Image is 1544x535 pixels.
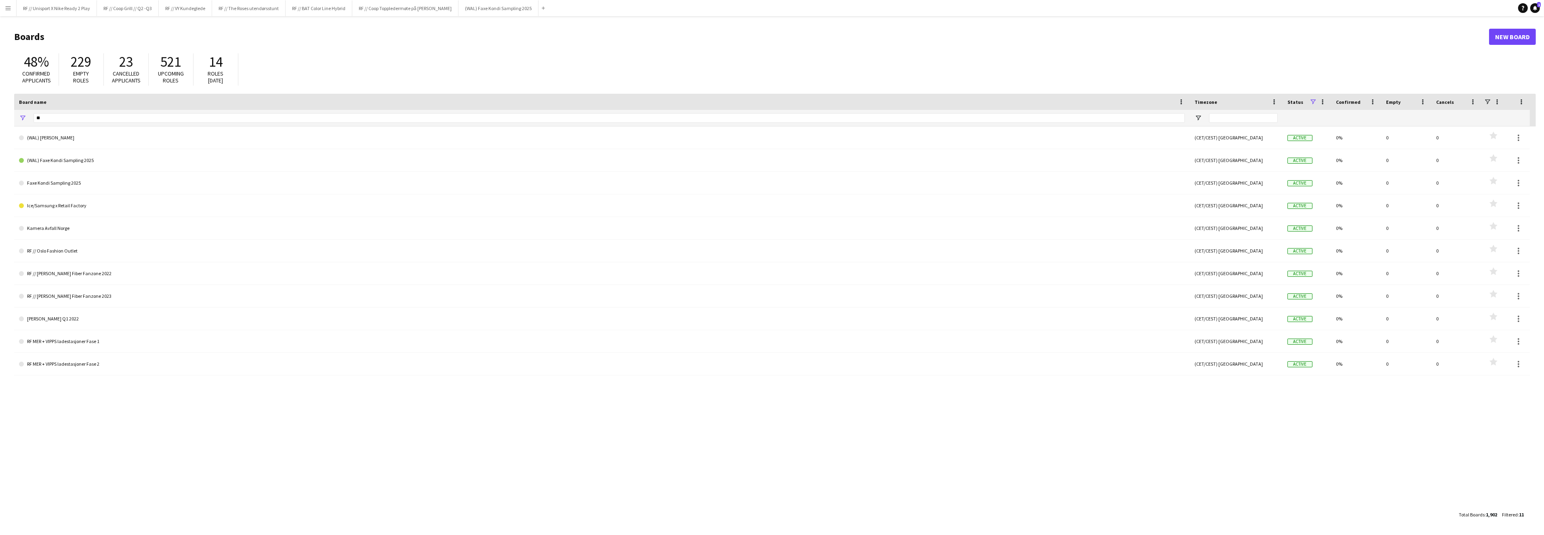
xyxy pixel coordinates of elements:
button: RF // BAT Color Line Hybrid [286,0,352,16]
span: 1 [1537,2,1541,7]
input: Timezone Filter Input [1209,113,1278,123]
div: 0 [1431,149,1481,171]
button: Open Filter Menu [1195,114,1202,122]
span: Active [1287,248,1313,254]
div: (CET/CEST) [GEOGRAPHIC_DATA] [1190,240,1283,262]
a: New Board [1489,29,1536,45]
input: Board name Filter Input [34,113,1185,123]
span: Confirmed [1336,99,1361,105]
div: (CET/CEST) [GEOGRAPHIC_DATA] [1190,262,1283,284]
button: Open Filter Menu [19,114,26,122]
span: Empty roles [74,70,89,84]
div: 0% [1331,172,1381,194]
a: 1 [1530,3,1540,13]
span: Timezone [1195,99,1217,105]
span: Active [1287,158,1313,164]
div: 0% [1331,285,1381,307]
div: 0% [1331,126,1381,149]
div: 0 [1381,330,1431,352]
div: 0 [1431,240,1481,262]
div: (CET/CEST) [GEOGRAPHIC_DATA] [1190,149,1283,171]
div: (CET/CEST) [GEOGRAPHIC_DATA] [1190,353,1283,375]
div: 0 [1381,149,1431,171]
span: Filtered [1502,512,1518,518]
div: (CET/CEST) [GEOGRAPHIC_DATA] [1190,126,1283,149]
span: 48% [24,53,49,71]
div: 0% [1331,353,1381,375]
span: 23 [119,53,133,71]
span: 1,902 [1486,512,1497,518]
button: (WAL) Faxe Kondi Sampling 2025 [459,0,539,16]
span: Active [1287,203,1313,209]
button: RF // The Roses utendørsstunt [212,0,286,16]
span: Active [1287,225,1313,232]
div: (CET/CEST) [GEOGRAPHIC_DATA] [1190,308,1283,330]
div: : [1502,507,1524,522]
span: Cancelled applicants [112,70,141,84]
div: 0% [1331,330,1381,352]
a: Ice/Samsung x Retail Factory [19,194,1185,217]
div: (CET/CEST) [GEOGRAPHIC_DATA] [1190,285,1283,307]
span: Roles [DATE] [208,70,224,84]
span: Empty [1386,99,1401,105]
div: 0 [1431,262,1481,284]
span: Board name [19,99,46,105]
div: 0 [1381,308,1431,330]
div: 0% [1331,194,1381,217]
a: (WAL) [PERSON_NAME] [19,126,1185,149]
div: 0% [1331,240,1381,262]
div: (CET/CEST) [GEOGRAPHIC_DATA] [1190,330,1283,352]
div: 0 [1381,285,1431,307]
button: RF // Coop Toppledermøte på [PERSON_NAME] [352,0,459,16]
span: 229 [71,53,92,71]
div: 0 [1381,194,1431,217]
span: Upcoming roles [158,70,184,84]
div: 0 [1431,308,1481,330]
span: Confirmed applicants [22,70,51,84]
a: Kamera Avfall Norge [19,217,1185,240]
div: 0 [1431,126,1481,149]
span: 14 [209,53,223,71]
div: 0 [1431,194,1481,217]
span: 11 [1519,512,1524,518]
a: RF // Oslo Fashion Outlet [19,240,1185,262]
div: 0 [1431,353,1481,375]
div: (CET/CEST) [GEOGRAPHIC_DATA] [1190,172,1283,194]
a: Faxe Kondi Sampling 2025 [19,172,1185,194]
div: 0 [1381,240,1431,262]
span: Total Boards [1459,512,1485,518]
div: 0 [1381,353,1431,375]
div: 0% [1331,308,1381,330]
a: RF // [PERSON_NAME] Fiber Fanzone 2022 [19,262,1185,285]
div: : [1459,507,1497,522]
span: Active [1287,361,1313,367]
span: Active [1287,180,1313,186]
span: Active [1287,293,1313,299]
button: RF // Unisport X Nike Ready 2 Play [17,0,97,16]
span: Active [1287,271,1313,277]
span: Active [1287,339,1313,345]
div: (CET/CEST) [GEOGRAPHIC_DATA] [1190,194,1283,217]
div: 0% [1331,262,1381,284]
a: RF // [PERSON_NAME] Fiber Fanzone 2023 [19,285,1185,308]
a: [PERSON_NAME] Q1 2022 [19,308,1185,330]
span: Status [1287,99,1303,105]
span: Cancels [1436,99,1454,105]
div: 0 [1431,217,1481,239]
div: 0% [1331,217,1381,239]
button: RF // Coop Grill // Q2 -Q3 [97,0,159,16]
div: 0 [1381,262,1431,284]
span: Active [1287,135,1313,141]
h1: Boards [14,31,1489,43]
button: RF // VY Kundeglede [159,0,212,16]
div: 0 [1431,330,1481,352]
div: (CET/CEST) [GEOGRAPHIC_DATA] [1190,217,1283,239]
a: RF MER + VIPPS ladestasjoner Fase 2 [19,353,1185,375]
span: 521 [161,53,181,71]
div: 0 [1381,217,1431,239]
div: 0 [1381,126,1431,149]
a: (WAL) Faxe Kondi Sampling 2025 [19,149,1185,172]
div: 0% [1331,149,1381,171]
div: 0 [1381,172,1431,194]
a: RF MER + VIPPS ladestasjoner Fase 1 [19,330,1185,353]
